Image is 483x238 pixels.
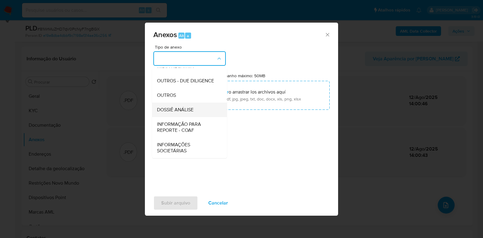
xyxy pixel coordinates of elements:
[200,196,236,210] button: Cancelar
[208,196,228,210] span: Cancelar
[157,63,194,69] span: MIDIA NEGATIVA
[155,45,227,49] span: Tipo de anexo
[179,33,184,39] span: Alt
[187,33,189,39] span: a
[157,107,194,113] span: DOSSIÊ ANÁLISE
[157,92,176,98] span: OUTROS
[220,73,265,78] label: Tamanho máximo: 50MB
[325,32,330,37] button: Cerrar
[157,78,214,84] span: OUTROS - DUE DILIGENCE
[153,29,177,40] span: Anexos
[157,142,219,154] span: INFORMAÇÕES SOCIETÁRIAS
[157,121,219,133] span: INFORMAÇÃO PARA REPORTE - COAF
